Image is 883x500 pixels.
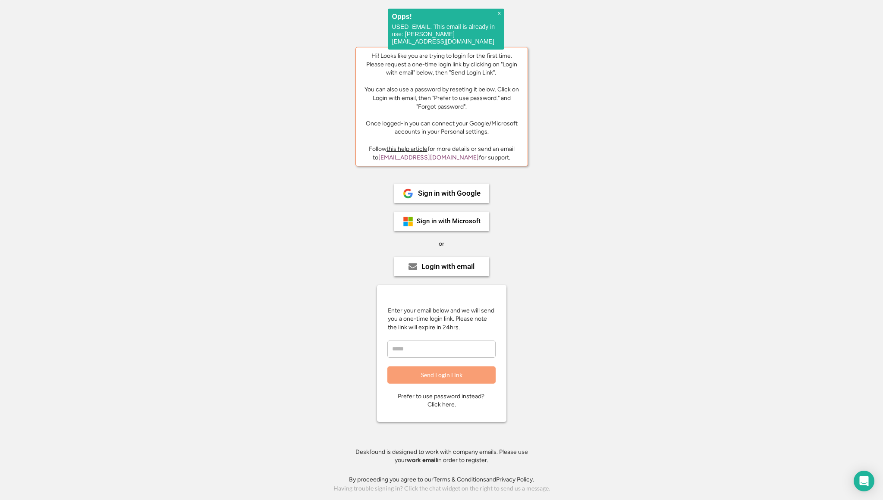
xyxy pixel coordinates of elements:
[387,366,496,384] button: Send Login Link
[403,216,413,227] img: ms-symbollockup_mssymbol_19.png
[403,188,413,199] img: 1024px-Google__G__Logo.svg.png
[407,456,437,464] strong: work email
[417,218,481,225] div: Sign in with Microsoft
[421,263,474,270] div: Login with email
[362,145,521,162] div: Follow for more details or send an email to for support.
[362,52,521,136] div: Hi! Looks like you are trying to login for the first time. Please request a one-time login link b...
[345,448,539,465] div: Deskfound is designed to work with company emails. Please use your in order to register.
[418,190,481,197] div: Sign in with Google
[388,306,496,332] div: Enter your email below and we will send you a one-time login link. Please note the link will expi...
[392,13,500,20] h2: Opps!
[854,471,874,491] div: Open Intercom Messenger
[496,476,534,483] a: Privacy Policy.
[387,145,427,153] a: this help article
[378,154,479,161] a: [EMAIL_ADDRESS][DOMAIN_NAME]
[392,23,500,45] p: USED_EMAIL. This email is already in use: [PERSON_NAME][EMAIL_ADDRESS][DOMAIN_NAME]
[497,10,501,17] span: ×
[398,392,486,409] div: Prefer to use password instead? Click here.
[439,240,444,248] div: or
[434,476,486,483] a: Terms & Conditions
[349,475,534,484] div: By proceeding you agree to our and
